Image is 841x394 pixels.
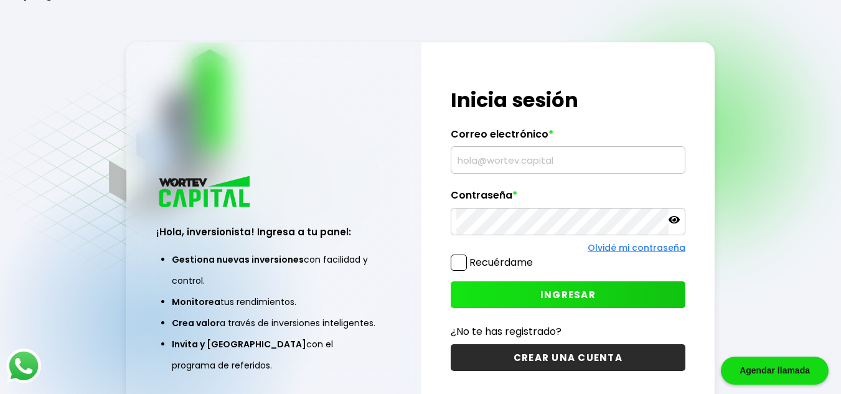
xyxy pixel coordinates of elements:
label: Contraseña [451,189,685,208]
div: Agendar llamada [721,357,829,385]
img: logos_whatsapp-icon.242b2217.svg [6,349,41,383]
h3: ¡Hola, inversionista! Ingresa a tu panel: [156,225,392,239]
span: Invita y [GEOGRAPHIC_DATA] [172,338,306,350]
li: con el programa de referidos. [172,334,376,376]
li: a través de inversiones inteligentes. [172,312,376,334]
button: CREAR UNA CUENTA [451,344,685,371]
img: logo_wortev_capital [156,174,255,211]
span: Monitorea [172,296,220,308]
li: con facilidad y control. [172,249,376,291]
h1: Inicia sesión [451,85,685,115]
input: hola@wortev.capital [456,147,680,173]
span: Gestiona nuevas inversiones [172,253,304,266]
label: Correo electrónico [451,128,685,147]
a: Olvidé mi contraseña [588,242,685,254]
p: ¿No te has registrado? [451,324,685,339]
li: tus rendimientos. [172,291,376,312]
label: Recuérdame [469,255,533,270]
button: INGRESAR [451,281,685,308]
span: Crea valor [172,317,220,329]
span: INGRESAR [540,288,596,301]
a: ¿No te has registrado?CREAR UNA CUENTA [451,324,685,371]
